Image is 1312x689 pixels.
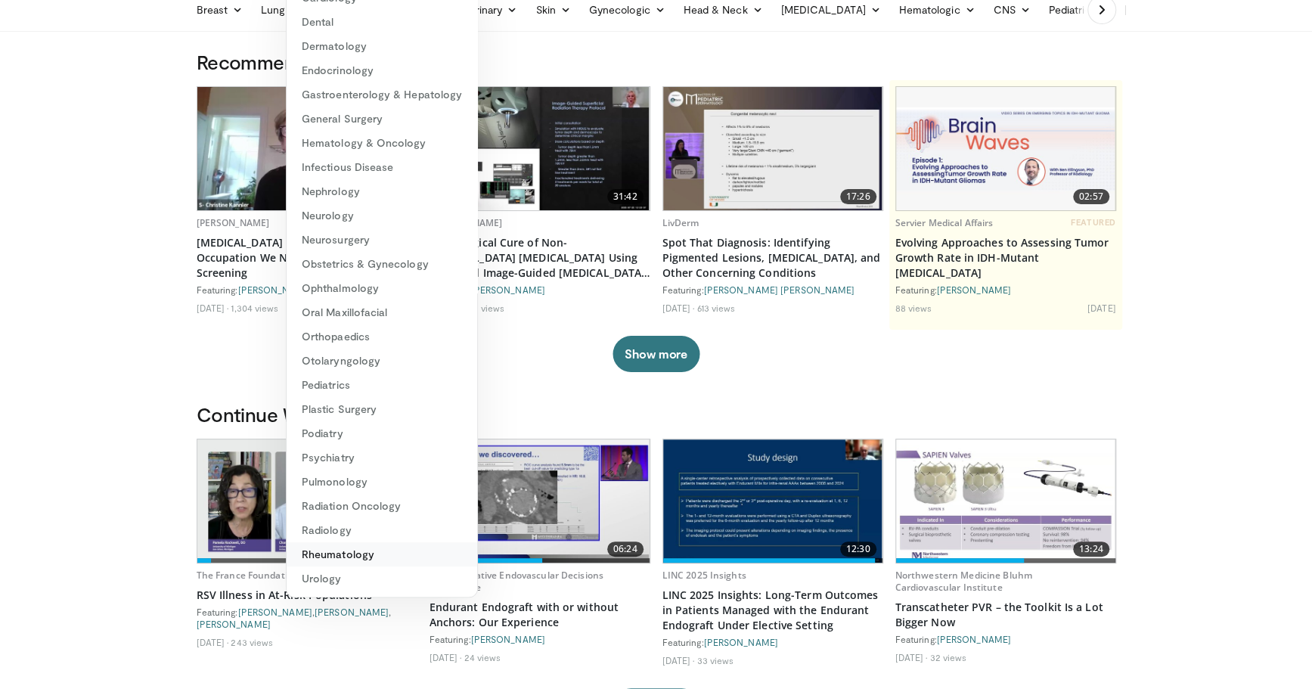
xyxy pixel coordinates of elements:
[929,651,966,663] li: 32 views
[464,651,501,663] li: 24 views
[895,302,932,314] li: 88 views
[1071,217,1115,228] span: FEATURED
[895,633,1116,645] div: Featuring:
[197,87,417,210] img: 9d72a37f-49b2-4846-8ded-a17e76e84863.620x360_q85_upscale.jpg
[937,284,1011,295] a: [PERSON_NAME]
[287,373,477,397] a: Pediatrics
[895,216,994,229] a: Servier Medical Affairs
[662,302,695,314] li: [DATE]
[287,542,477,566] a: Rheumatology
[197,216,270,229] a: [PERSON_NAME]
[430,600,650,630] a: Endurant Endograft with or without Anchors: Our Experience
[197,588,417,603] a: RSV Illness in At-Risk Populations
[197,439,417,563] img: 51a7c73f-b7d6-44af-9ba3-a73f24daf5df.620x360_q85_upscale.jpg
[287,324,477,349] a: Orthopaedics
[315,607,389,617] a: [PERSON_NAME]
[287,203,477,228] a: Neurology
[613,336,699,372] button: Show more
[840,542,876,557] span: 12:30
[287,10,477,34] a: Dental
[287,82,477,107] a: Gastroenterology & Hepatology
[287,58,477,82] a: Endocrinology
[197,302,229,314] li: [DATE]
[607,189,644,204] span: 31:42
[662,588,883,633] a: LINC 2025 Insights: Long-Term Outcomes in Patients Managed with the Endurant Endograft Under Elec...
[896,439,1115,563] a: 13:24
[197,619,271,629] a: [PERSON_NAME]
[471,634,545,644] a: [PERSON_NAME]
[287,445,477,470] a: Psychiatry
[287,300,477,324] a: Oral Maxillofacial
[430,87,650,210] img: 1e2a10c9-340f-4cf7-b154-d76af51e353a.620x360_q85_upscale.jpg
[287,131,477,155] a: Hematology & Oncology
[663,87,882,210] a: 17:26
[696,302,735,314] li: 613 views
[197,606,417,630] div: Featuring: , ,
[287,276,477,300] a: Ophthalmology
[895,569,1032,594] a: Northwestern Medicine Bluhm Cardiovascular Institute
[287,228,477,252] a: Neurosurgery
[662,636,883,648] div: Featuring:
[197,439,417,563] a: 08:43
[197,636,229,648] li: [DATE]
[231,636,273,648] li: 243 views
[287,421,477,445] a: Podiatry
[197,402,1116,427] h3: Continue Watching
[895,600,1116,630] a: Transcatheter PVR – the Toolkit Is a Lot Bigger Now
[607,542,644,557] span: 06:24
[704,284,855,295] a: [PERSON_NAME] [PERSON_NAME]
[895,284,1116,296] div: Featuring:
[430,569,603,594] a: Transformative Endovascular Decisions Conference
[231,302,278,314] li: 1,304 views
[662,569,746,582] a: LINC 2025 Insights
[430,284,650,296] div: Featuring:
[197,284,417,296] div: Featuring:
[662,654,695,666] li: [DATE]
[663,439,882,563] a: 12:30
[197,569,299,582] a: The France Foundation
[464,302,504,314] li: 472 views
[937,634,1011,644] a: [PERSON_NAME]
[1087,302,1116,314] li: [DATE]
[840,189,876,204] span: 17:26
[287,349,477,373] a: Otolaryngology
[1073,189,1109,204] span: 02:57
[238,607,312,617] a: [PERSON_NAME]
[287,397,477,421] a: Plastic Surgery
[287,252,477,276] a: Obstetrics & Gynecology
[287,494,477,518] a: Radiation Oncology
[287,179,477,203] a: Nephrology
[662,284,883,296] div: Featuring:
[895,235,1116,281] a: Evolving Approaches to Assessing Tumor Growth Rate in IDH-Mutant [MEDICAL_DATA]
[430,235,650,281] a: Non-Surgical Cure of Non-[MEDICAL_DATA] [MEDICAL_DATA] Using Advanced Image-Guided [MEDICAL_DATA]...
[896,439,1115,563] img: c40651c0-1f44-4066-bb08-8d2da454f3fa.620x360_q85_upscale.jpg
[430,633,650,645] div: Featuring:
[662,216,699,229] a: LivDerm
[287,155,477,179] a: Infectious Disease
[197,87,417,210] a: 13:35
[663,439,882,563] img: 1afc7074-9137-4726-a06b-06c0913d29c8.620x360_q85_upscale.jpg
[662,235,883,281] a: Spot That Diagnosis: Identifying Pigmented Lesions, [MEDICAL_DATA], and Other Concerning Conditions
[430,651,462,663] li: [DATE]
[896,87,1115,210] a: 02:57
[430,439,650,563] img: 9a8aa8b8-7629-432b-9ed2-65c819d564a7.620x360_q85_upscale.jpg
[197,235,417,281] a: [MEDICAL_DATA] in the Fire Service - an Occupation We Need to Target for Screening
[663,87,882,210] img: 99c1a310-4491-446d-a54f-03bcde634dd3.620x360_q85_upscale.jpg
[1073,542,1109,557] span: 13:24
[430,439,650,563] a: 06:24
[287,470,477,494] a: Pulmonology
[238,284,312,295] a: [PERSON_NAME]
[287,107,477,131] a: General Surgery
[471,284,545,295] a: [PERSON_NAME]
[430,87,650,210] a: 31:42
[704,637,778,647] a: [PERSON_NAME]
[287,566,477,591] a: Urology
[895,651,928,663] li: [DATE]
[197,50,1116,74] h3: Recommended for You
[287,518,477,542] a: Radiology
[896,87,1115,210] img: 7671a5d8-1a52-4d94-b427-73b79769252e.png.620x360_q85_upscale.jpg
[696,654,734,666] li: 33 views
[287,34,477,58] a: Dermatology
